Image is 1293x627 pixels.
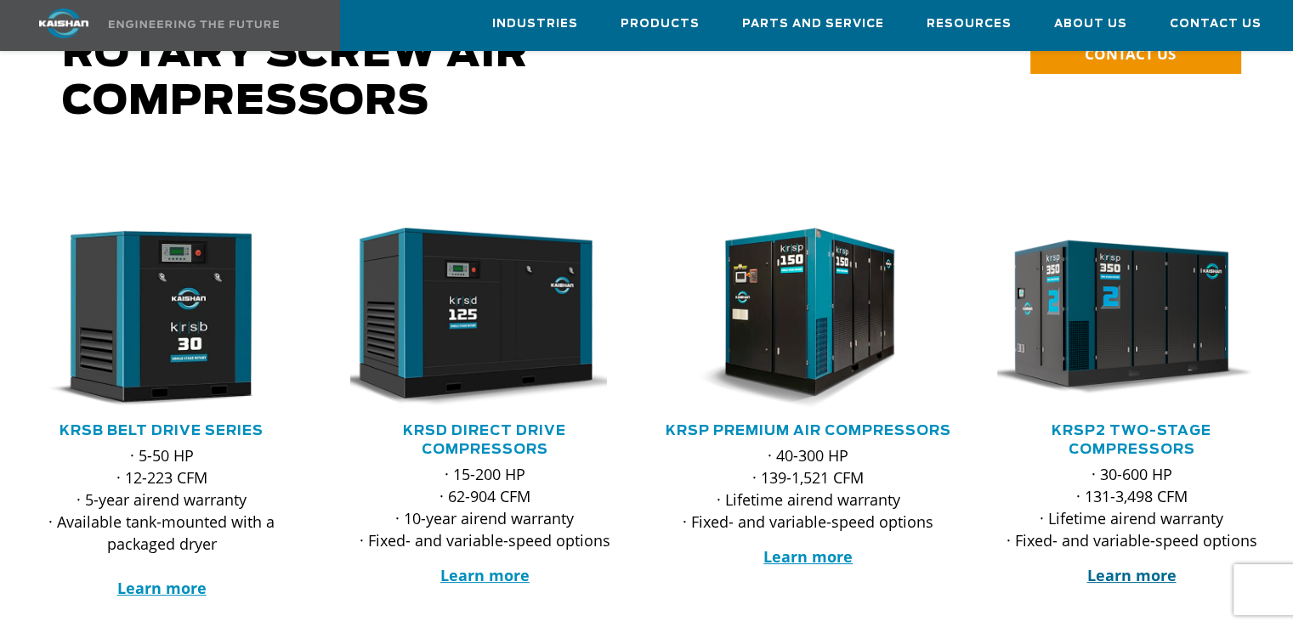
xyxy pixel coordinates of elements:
span: Industries [492,14,578,34]
a: KRSB Belt Drive Series [60,424,264,438]
a: Products [621,1,700,47]
img: krsd125 [337,228,607,409]
img: krsp150 [661,228,931,409]
p: · 15-200 HP · 62-904 CFM · 10-year airend warranty · Fixed- and variable-speed options [350,463,619,551]
p: · 30-600 HP · 131-3,498 CFM · Lifetime airend warranty · Fixed- and variable-speed options [997,463,1266,551]
div: krsp350 [997,228,1266,409]
p: · 40-300 HP · 139-1,521 CFM · Lifetime airend warranty · Fixed- and variable-speed options [674,444,943,533]
span: CONTACT US [1085,44,1176,64]
img: krsb30 [14,228,284,409]
a: Learn more [763,546,853,567]
a: KRSP Premium Air Compressors [666,424,951,438]
span: About Us [1054,14,1127,34]
span: Parts and Service [742,14,884,34]
a: KRSD Direct Drive Compressors [403,424,566,456]
a: Resources [927,1,1012,47]
div: krsd125 [350,228,619,409]
a: About Us [1054,1,1127,47]
span: Resources [927,14,1012,34]
a: Contact Us [1170,1,1262,47]
div: krsb30 [27,228,296,409]
span: Products [621,14,700,34]
a: Learn more [440,565,530,585]
a: Industries [492,1,578,47]
img: krsp350 [984,228,1254,409]
p: · 5-50 HP · 12-223 CFM · 5-year airend warranty · Available tank-mounted with a packaged dryer [27,444,296,599]
a: CONTACT US [1030,36,1241,74]
span: Contact Us [1170,14,1262,34]
div: krsp150 [674,228,943,409]
a: Parts and Service [742,1,884,47]
a: Learn more [117,578,207,598]
img: Engineering the future [109,20,279,28]
a: Learn more [1086,565,1176,585]
a: KRSP2 Two-Stage Compressors [1052,424,1211,456]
